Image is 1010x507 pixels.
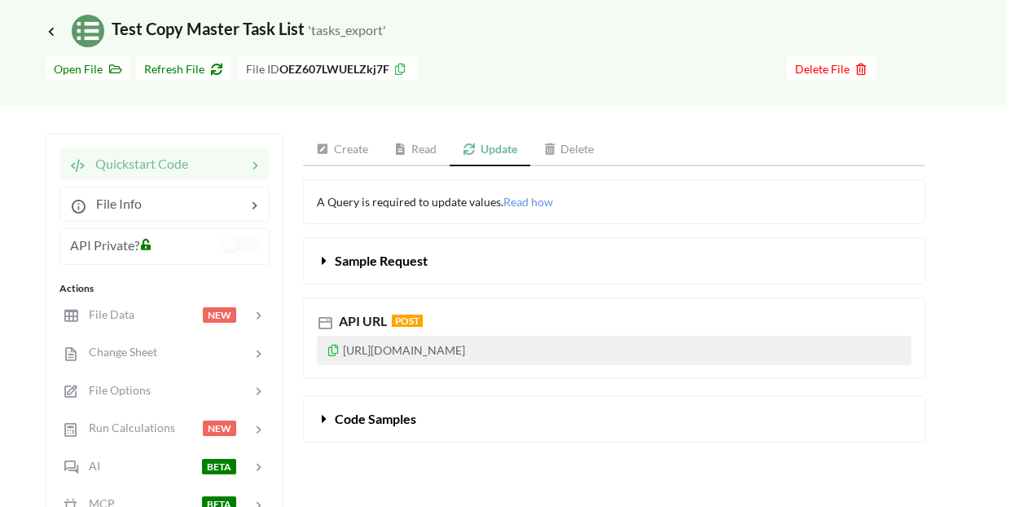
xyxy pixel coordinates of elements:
[279,62,389,76] b: OEZ607LWUELZkj7F
[86,196,142,211] span: File Info
[79,307,134,321] span: File Data
[246,62,279,76] span: File ID
[46,55,130,81] button: Open File
[203,307,236,323] span: NEW
[335,253,428,268] span: Sample Request
[144,62,223,76] span: Refresh File
[530,134,608,166] a: Delete
[308,22,386,37] small: 'tasks_export'
[381,134,450,166] a: Read
[79,421,175,434] span: Run Calculations
[503,195,553,209] span: Read how
[72,15,104,47] img: /static/media/sheets.7a1b7961.svg
[86,156,188,171] span: Quickstart Code
[79,459,100,473] span: AI
[304,396,924,442] button: Code Samples
[70,237,139,253] span: API Private?
[59,281,270,296] div: Actions
[79,383,151,397] span: File Options
[336,313,387,328] span: API URL
[304,238,924,284] button: Sample Request
[787,55,876,81] button: Delete File
[450,134,530,166] a: Update
[795,62,868,76] span: Delete File
[203,421,236,436] span: NEW
[392,315,423,327] span: POST
[136,55,231,81] button: Refresh File
[202,459,236,474] span: BETA
[335,411,416,426] span: Code Samples
[79,345,157,359] span: Change Sheet
[317,336,911,365] p: [URL][DOMAIN_NAME]
[317,195,553,209] span: A Query is required to update values.
[54,62,121,76] span: Open File
[46,19,386,38] span: Test Copy Master Task List
[303,134,381,166] a: Create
